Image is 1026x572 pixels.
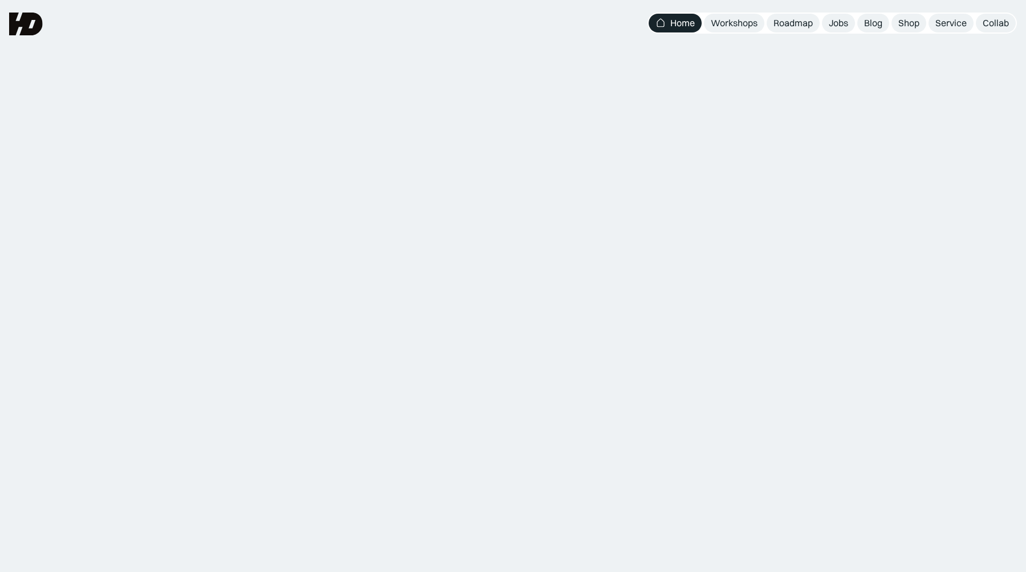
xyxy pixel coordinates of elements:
a: Home [649,14,702,32]
a: Jobs [822,14,855,32]
a: Collab [976,14,1016,32]
div: Blog [864,17,882,29]
a: Workshops [704,14,764,32]
div: Roadmap [773,17,813,29]
div: Collab [983,17,1009,29]
div: Service [935,17,967,29]
a: Shop [891,14,926,32]
div: Jobs [829,17,848,29]
a: Roadmap [767,14,820,32]
div: Shop [898,17,919,29]
a: Service [929,14,974,32]
div: Home [670,17,695,29]
div: Workshops [711,17,758,29]
a: Blog [857,14,889,32]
